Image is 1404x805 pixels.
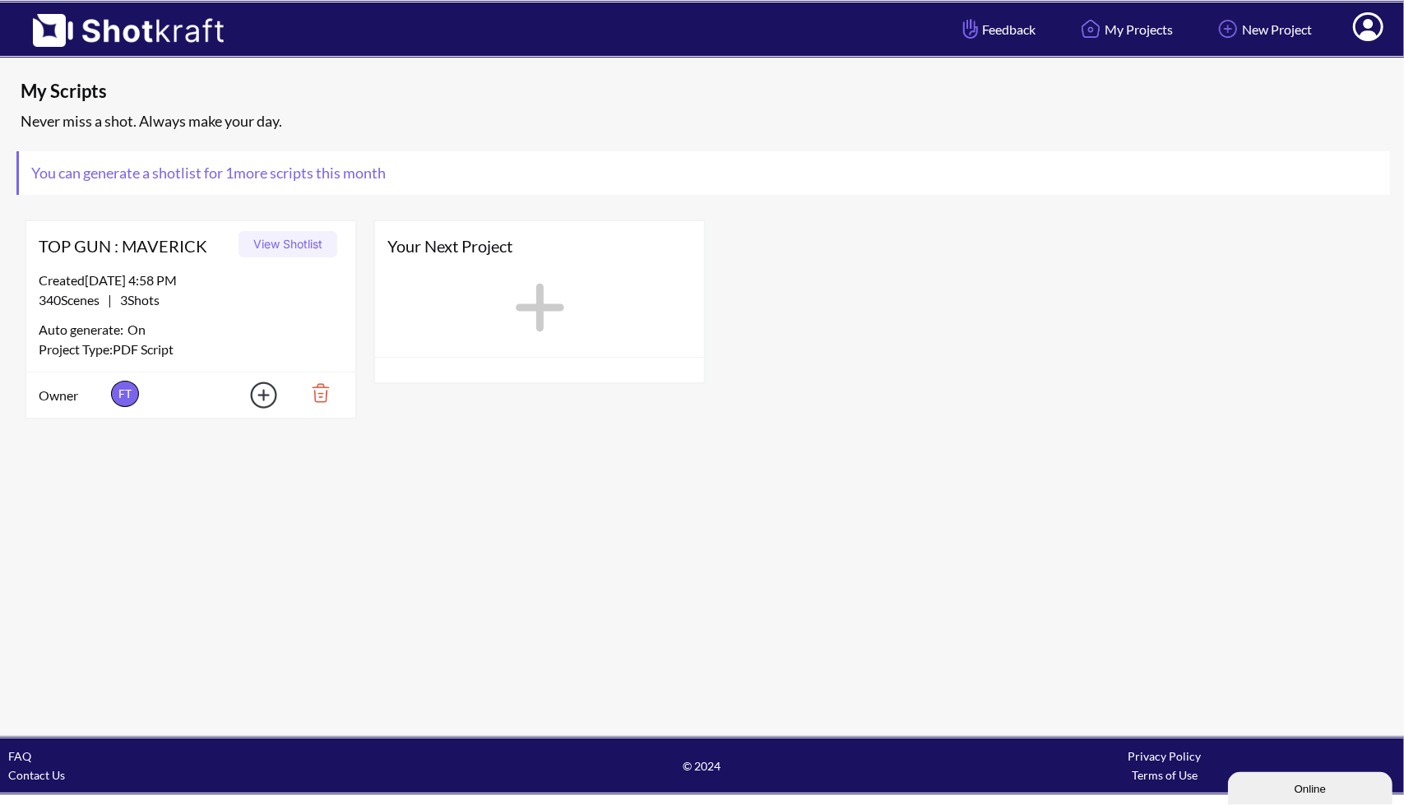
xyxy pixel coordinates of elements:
[39,271,343,290] div: Created [DATE] 4:58 PM
[959,20,1036,39] span: Feedback
[39,386,107,405] span: Owner
[1064,7,1185,51] a: My Projects
[39,234,233,258] span: TOP GUN : MAVERICK
[19,151,398,195] span: You can generate a shotlist for
[39,340,343,359] div: Project Type: PDF Script
[39,292,108,308] span: 340 Scenes
[1077,15,1105,43] img: Home Icon
[934,747,1396,766] div: Privacy Policy
[16,108,1396,135] div: Never miss a shot. Always make your day.
[21,79,1049,104] span: My Scripts
[470,756,933,775] span: © 2024
[111,381,139,407] span: FT
[959,15,982,43] img: Hand Icon
[934,766,1396,784] div: Terms of Use
[223,164,386,182] span: 1 more scripts this month
[225,377,282,414] img: Add Icon
[1202,7,1324,51] a: New Project
[39,290,160,310] span: |
[1214,15,1242,43] img: Add Icon
[286,379,343,407] img: Trash Icon
[8,749,31,763] a: FAQ
[1228,769,1396,805] iframe: chat widget
[387,234,692,258] span: Your Next Project
[127,320,146,340] span: On
[239,231,337,257] button: View Shotlist
[8,768,65,782] a: Contact Us
[39,320,127,340] span: Auto generate:
[112,292,160,308] span: 3 Shots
